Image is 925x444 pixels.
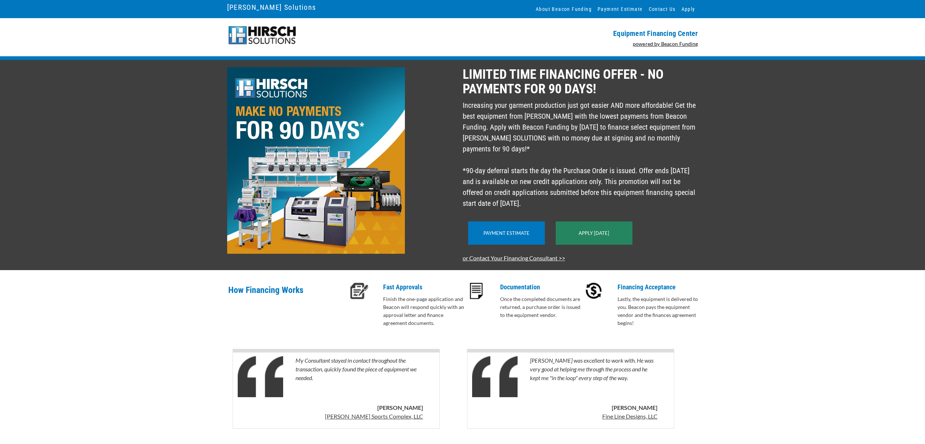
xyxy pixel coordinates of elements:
[612,404,657,411] b: [PERSON_NAME]
[463,100,698,209] p: Increasing your garment production just got easier AND more affordable! Get the best equipment fr...
[377,404,423,411] b: [PERSON_NAME]
[472,356,518,397] img: Quotes
[227,67,405,254] img: 2508-Hirsch-90-Days-No-Payments-EFC-Imagery.jpg
[227,1,316,13] a: [PERSON_NAME] Solutions
[470,283,483,299] img: docs-icon.PNG
[350,283,369,299] img: approval-icon.PNG
[586,283,602,299] img: accept-icon.PNG
[325,412,423,424] a: [PERSON_NAME] Sports Complex, LLC
[325,412,423,421] p: [PERSON_NAME] Sports Complex, LLC
[500,283,584,292] p: Documentation
[238,356,283,397] img: Quotes
[500,295,584,319] p: Once the completed documents are returned, a purchase order is issued to the equipment vendor.
[579,230,609,236] a: Apply [DATE]
[463,67,698,96] p: LIMITED TIME FINANCING OFFER - NO PAYMENTS FOR 90 DAYS!
[383,283,467,292] p: Fast Approvals
[633,41,698,47] a: powered by Beacon Funding
[295,356,423,400] p: My Consultant stayed in contact throughout the transaction, quickly found the piece of equipment ...
[228,283,346,306] p: How Financing Works
[383,295,467,327] p: Finish the one-page application and Beacon will respond quickly with an approval letter and finan...
[530,356,657,400] p: [PERSON_NAME] was excellent to work with. He was very good at helping me through the process and ...
[618,295,701,327] p: Lastly, the equipment is delivered to you. Beacon pays the equipment vendor and the finances agre...
[602,412,657,424] a: Fine Line Designs, LLC
[227,25,297,45] img: Hirsch-logo-55px.png
[602,412,657,421] p: Fine Line Designs, LLC
[463,254,565,261] a: or Contact Your Financing Consultant >>
[483,230,530,236] a: Payment Estimate
[467,29,698,38] p: Equipment Financing Center
[618,283,701,292] p: Financing Acceptance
